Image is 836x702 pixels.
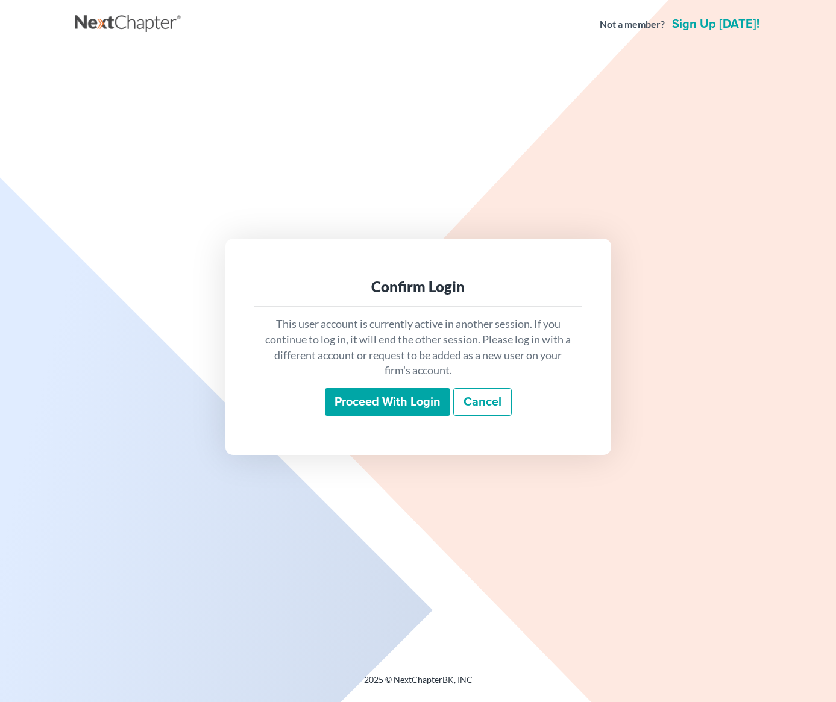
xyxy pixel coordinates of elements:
a: Sign up [DATE]! [670,18,762,30]
div: Confirm Login [264,277,573,296]
div: 2025 © NextChapterBK, INC [75,674,762,695]
a: Cancel [453,388,512,416]
strong: Not a member? [600,17,665,31]
input: Proceed with login [325,388,450,416]
p: This user account is currently active in another session. If you continue to log in, it will end ... [264,316,573,378]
